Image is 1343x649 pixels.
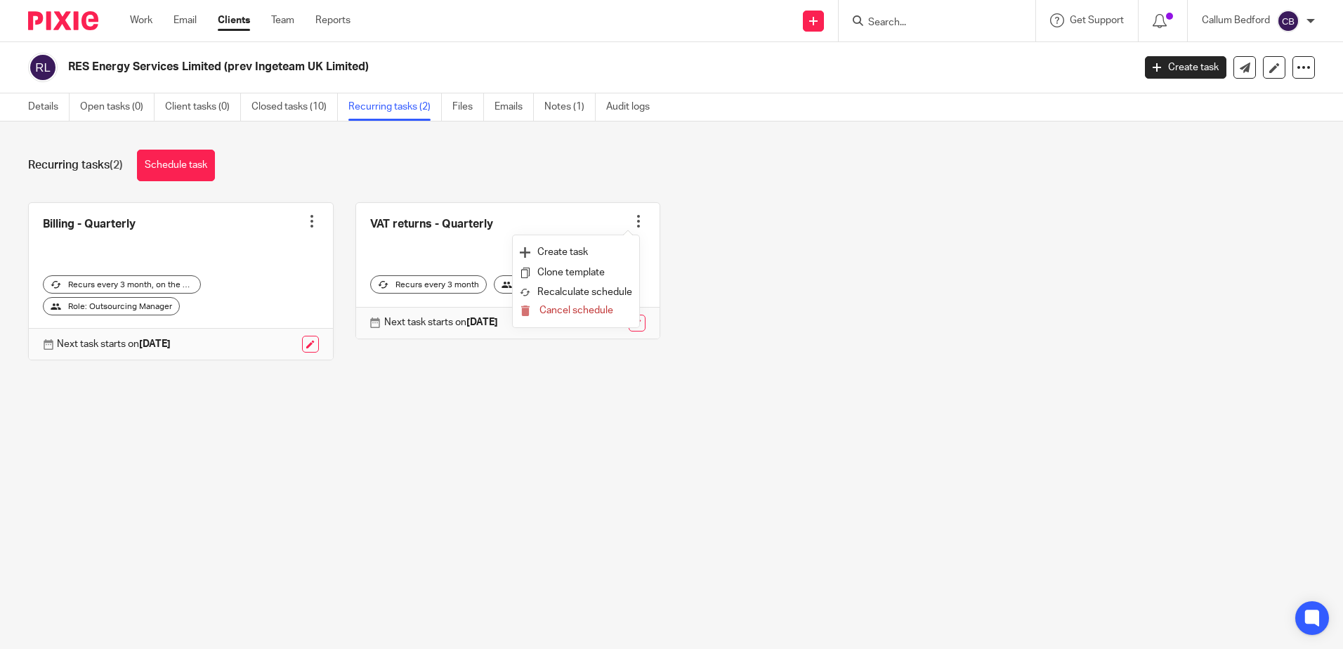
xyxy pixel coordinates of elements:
span: (2) [110,159,123,171]
div: Role: Outsourcing Manager [43,297,180,315]
a: Files [452,93,484,121]
h1: Recurring tasks [28,158,123,173]
a: Details [28,93,70,121]
a: Work [130,13,152,27]
a: Clone template [520,263,632,283]
img: svg%3E [1277,10,1299,32]
span: Cancel schedule [539,306,613,315]
a: Schedule task [137,150,215,181]
strong: [DATE] [466,317,498,327]
strong: [DATE] [139,339,171,349]
a: Open tasks (0) [80,93,155,121]
button: Recalculate schedule [520,284,632,302]
a: Team [271,13,294,27]
a: Recurring tasks (2) [348,93,442,121]
span: Get Support [1070,15,1124,25]
a: Clients [218,13,250,27]
p: Next task starts on [384,315,498,329]
button: Cancel schedule [520,302,632,320]
a: Audit logs [606,93,660,121]
div: Recurs every 3 month, on the first workday [43,275,201,294]
a: Create task [1145,56,1226,79]
a: Closed tasks (10) [251,93,338,121]
a: Reports [315,13,351,27]
img: svg%3E [28,53,58,82]
a: Create task [520,242,632,263]
img: Pixie [28,11,98,30]
div: Role: Outsourcing Senior [494,275,623,294]
a: Email [173,13,197,27]
h2: RES Energy Services Limited (prev Ingeteam UK Limited) [68,60,912,74]
a: Client tasks (0) [165,93,241,121]
a: Notes (1) [544,93,596,121]
p: Callum Bedford [1202,13,1270,27]
div: Recurs every 3 month [370,275,487,294]
input: Search [867,17,993,29]
p: Next task starts on [57,337,171,351]
a: Emails [494,93,534,121]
